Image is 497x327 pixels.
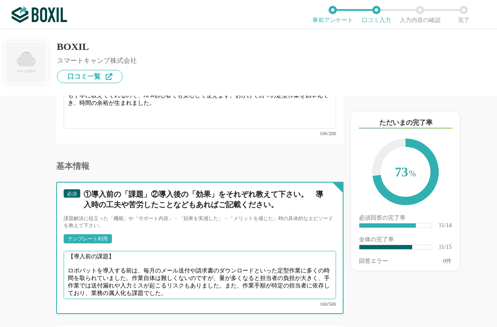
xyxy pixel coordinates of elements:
div: ​ [359,223,416,228]
div: 106/200 [64,131,336,136]
a: 口コミ一覧 [57,70,123,83]
img: ボクシルSaaS_ロゴ [12,6,67,23]
div: 11/15 [439,244,452,250]
div: 全体の完了率 [359,237,452,244]
div: BOXIL [57,42,137,52]
span: % [409,169,416,178]
div: 件 [443,258,452,264]
span: 必須 [67,191,77,197]
li: 入力内容の確認 [398,6,442,23]
div: 必須回答の完了率 [359,215,452,223]
div: ①導入前の「課題」②導入後の「効果」をそれぞれ教えて下さい。 導入時の工夫や苦労したことなどもあればご記載ください。 [84,189,329,210]
div: ​ [359,245,412,249]
div: 基本情報 [56,162,344,170]
div: 回答エラー [359,258,388,264]
li: 完了 [442,6,486,23]
div: スマートキャンプ株式会社 [57,57,137,64]
div: 課題解決に役立った「機能」や「サポート内容」・「効果を実感した」・「メリットを感じた」時の具体的なエピソードを教えて下さい。 [64,215,336,229]
div: テンプレート利用 [68,236,108,241]
span: 口コミ一覧 [67,73,101,80]
li: 事前アンケート [311,6,355,23]
span: 73 [381,147,430,198]
li: 口コミ入力 [355,6,398,23]
div: 160/500 [64,302,336,307]
div: 11/14 [439,223,452,228]
div: ただいまの完了率 [359,118,452,129]
span: 0 [443,258,446,264]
